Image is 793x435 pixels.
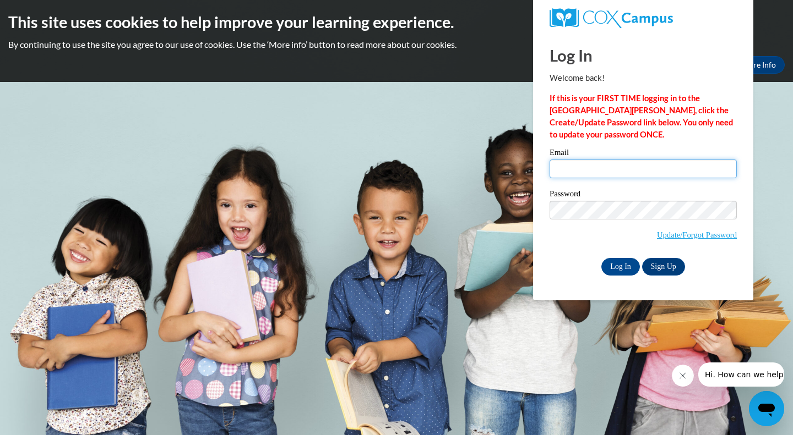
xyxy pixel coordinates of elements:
[642,258,685,276] a: Sign Up
[7,8,89,16] span: Hi. How can we help?
[8,38,785,51] p: By continuing to use the site you agree to our use of cookies. Use the ‘More info’ button to read...
[672,365,694,387] iframe: Close message
[550,190,737,201] label: Password
[550,8,737,28] a: COX Campus
[657,230,737,239] a: Update/Forgot Password
[550,148,737,159] label: Email
[550,72,737,84] p: Welcome back!
[550,44,737,67] h1: Log In
[601,258,640,276] input: Log In
[698,362,784,387] iframe: Message from company
[749,391,784,426] iframe: Button to launch messaging window
[550,8,673,28] img: COX Campus
[8,11,785,33] h2: This site uses cookies to help improve your learning experience.
[733,56,785,74] a: More Info
[550,93,733,139] strong: If this is your FIRST TIME logging in to the [GEOGRAPHIC_DATA][PERSON_NAME], click the Create/Upd...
